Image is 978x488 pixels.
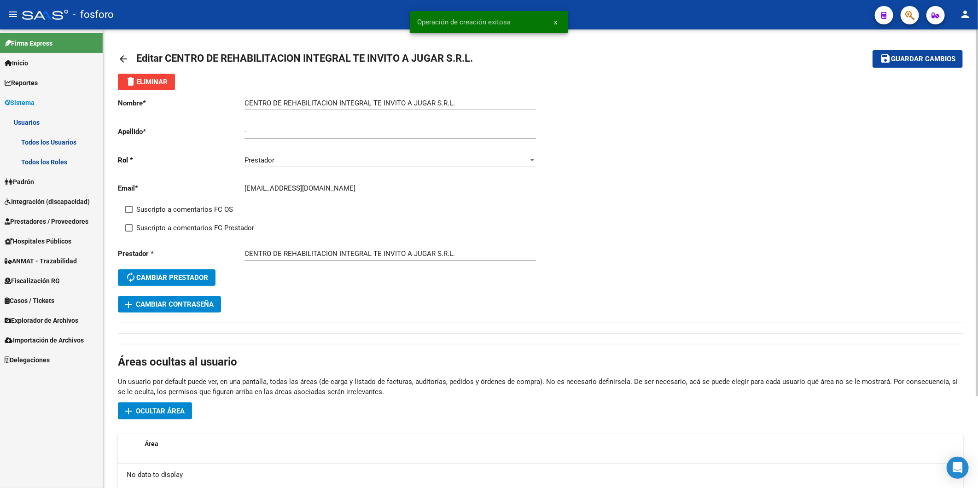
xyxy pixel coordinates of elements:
[547,14,565,30] button: x
[136,222,254,233] span: Suscripto a comentarios FC Prestador
[5,78,38,88] span: Reportes
[118,155,244,165] p: Rol *
[417,17,511,27] span: Operación de creación exitosa
[118,402,192,419] button: Ocultar área
[7,9,18,20] mat-icon: menu
[5,236,71,246] span: Hospitales Públicos
[123,299,134,310] mat-icon: add
[873,50,963,67] button: Guardar cambios
[118,464,963,487] div: No data to display
[5,38,52,48] span: Firma Express
[118,249,244,259] p: Prestador *
[136,204,233,215] span: Suscripto a comentarios FC OS
[125,272,136,283] mat-icon: autorenew
[118,127,244,137] p: Apellido
[5,296,54,306] span: Casos / Tickets
[960,9,971,20] mat-icon: person
[73,5,114,25] span: - fosforo
[118,354,963,369] h1: Áreas ocultas al usuario
[141,434,955,454] datatable-header-cell: Área
[136,407,185,415] span: Ocultar área
[5,276,60,286] span: Fiscalización RG
[125,76,136,87] mat-icon: delete
[947,457,969,479] div: Open Intercom Messenger
[118,98,244,108] p: Nombre
[145,440,158,447] span: Área
[125,273,208,282] span: Cambiar prestador
[118,269,215,286] button: Cambiar prestador
[125,78,168,86] span: Eliminar
[118,74,175,90] button: Eliminar
[5,216,88,227] span: Prestadores / Proveedores
[5,256,77,266] span: ANMAT - Trazabilidad
[554,18,557,26] span: x
[118,377,963,397] p: Un usuario por default puede ver, en una pantalla, todas las áreas (de carga y listado de factura...
[880,53,891,64] mat-icon: save
[5,197,90,207] span: Integración (discapacidad)
[5,355,50,365] span: Delegaciones
[5,335,84,345] span: Importación de Archivos
[125,300,214,308] span: Cambiar Contraseña
[123,406,134,417] mat-icon: add
[5,98,35,108] span: Sistema
[136,52,473,64] span: Editar CENTRO DE REHABILITACION INTEGRAL TE INVITO A JUGAR S.R.L.
[5,177,34,187] span: Padrón
[118,296,221,313] button: Cambiar Contraseña
[244,156,274,164] span: Prestador
[891,55,955,64] span: Guardar cambios
[118,183,244,193] p: Email
[5,315,78,325] span: Explorador de Archivos
[5,58,28,68] span: Inicio
[118,53,129,64] mat-icon: arrow_back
